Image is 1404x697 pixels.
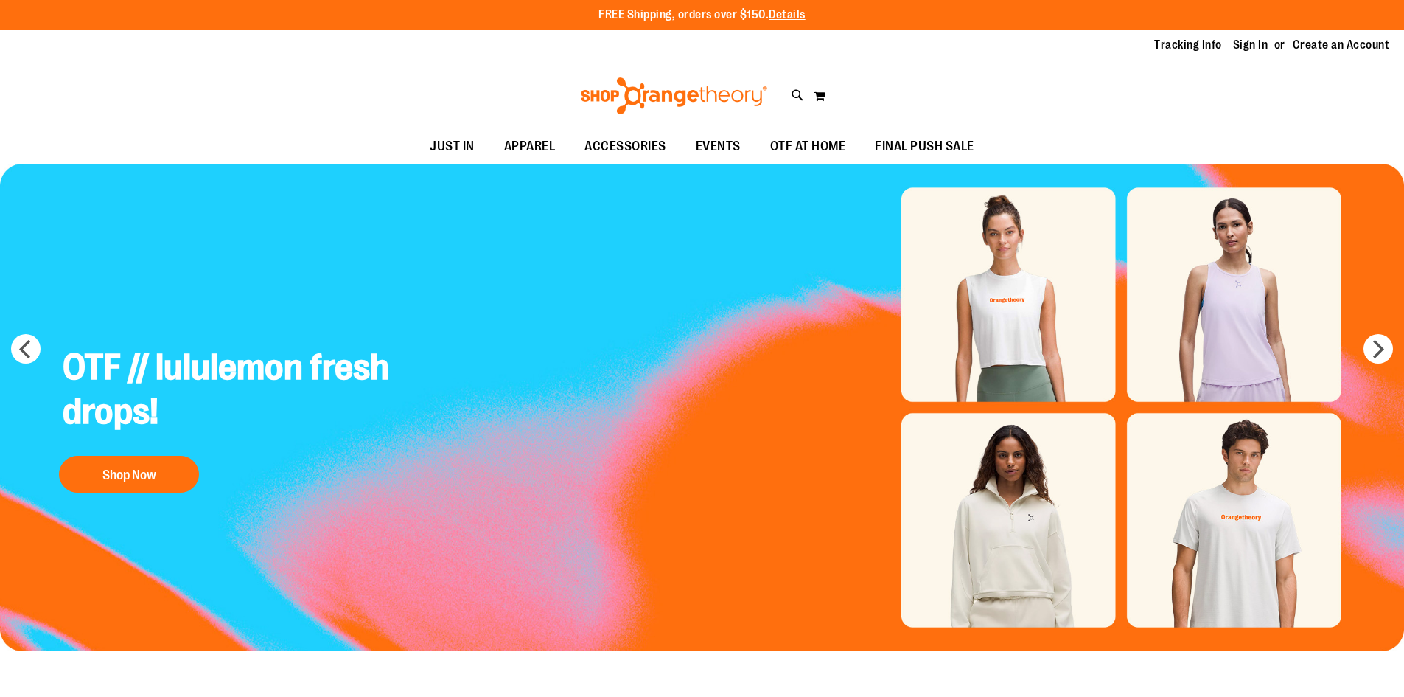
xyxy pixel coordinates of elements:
img: Shop Orangetheory [579,77,769,114]
span: EVENTS [696,130,741,163]
a: Details [769,8,806,21]
a: Sign In [1233,37,1268,53]
p: FREE Shipping, orders over $150. [598,7,806,24]
span: FINAL PUSH SALE [875,130,974,163]
a: Tracking Info [1154,37,1222,53]
span: OTF AT HOME [770,130,846,163]
span: ACCESSORIES [584,130,666,163]
a: OTF // lululemon fresh drops! Shop Now [52,334,401,500]
span: JUST IN [430,130,475,163]
button: next [1363,334,1393,364]
h2: OTF // lululemon fresh drops! [52,334,401,448]
a: Create an Account [1293,37,1390,53]
button: prev [11,334,41,364]
span: APPAREL [504,130,556,163]
button: Shop Now [59,456,199,493]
